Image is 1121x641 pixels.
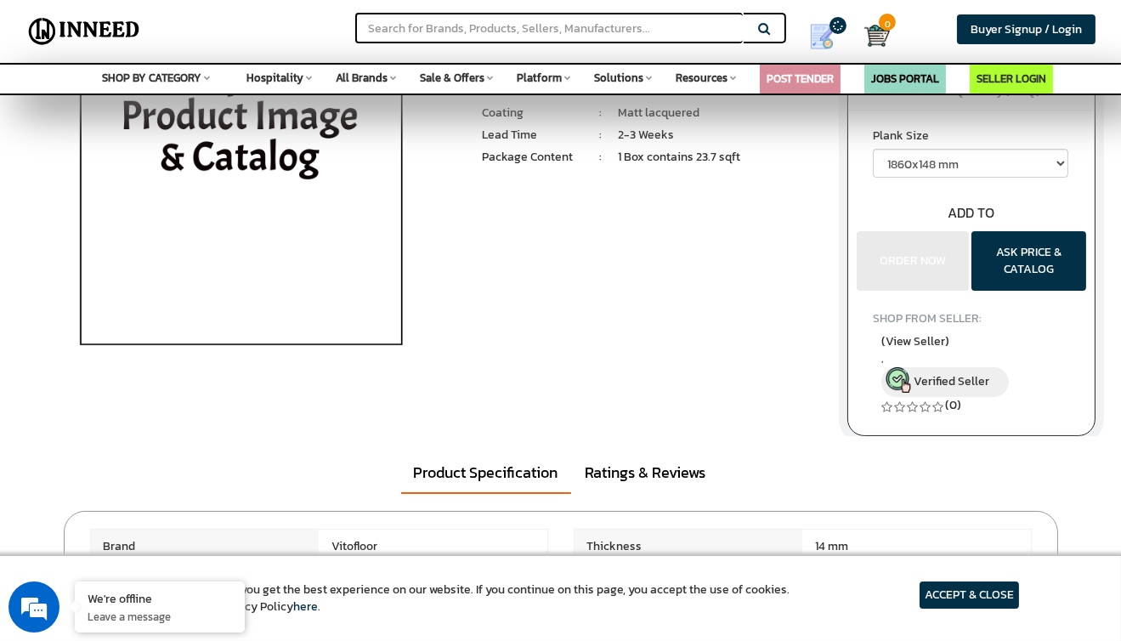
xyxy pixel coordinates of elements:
input: Search for Brands, Products, Sellers, Manufacturers... [355,13,743,43]
a: Cart 0 [864,17,875,54]
span: SHOP BY CATEGORY [102,70,201,86]
a: JOBS PORTAL [871,71,939,87]
li: : [584,127,618,144]
p: Leave a message [88,609,232,624]
span: Sale & Offers [420,70,484,86]
li: Package Content [482,149,584,166]
a: SELLER LOGIN [977,71,1046,87]
li: : [584,149,618,166]
span: Resources [676,70,728,86]
li: 2-3 Weeks [618,127,822,144]
li: Matt lacquered [618,105,822,122]
span: Verified Seller [914,372,989,390]
article: We use cookies to ensure you get the best experience on our website. If you continue on this page... [102,581,790,615]
div: ADD TO [848,203,1095,223]
a: Buyer Signup / Login [957,14,1096,44]
span: Thickness [575,530,803,564]
a: POST TENDER [767,71,834,87]
img: Cart [864,23,890,48]
article: ACCEPT & CLOSE [920,581,1019,609]
span: Brand [91,530,320,564]
h4: SHOP FROM SELLER: [873,312,1070,325]
a: here [293,598,318,615]
span: Solutions [594,70,643,86]
span: (View Seller) [881,332,949,350]
span: 0 [879,14,896,31]
a: (0) [945,396,961,414]
button: ASK PRICE & CATALOG [971,231,1086,291]
span: All Brands [336,70,388,86]
li: 1 Box contains 23.7 sqft [618,149,822,166]
a: (View Seller) , Verified Seller [881,332,1062,397]
li: Lead Time [482,127,584,144]
span: Platform [517,70,562,86]
img: inneed-verified-seller-icon.png [886,367,911,393]
img: Show My Quotes [809,24,835,49]
label: Plank Size [873,128,1070,149]
span: Hospitality [246,70,303,86]
a: my Quotes [791,17,864,56]
span: Vitofloor [319,530,547,564]
a: Product Specification [401,453,571,494]
a: Ratings & Reviews [573,453,719,492]
div: We're offline [88,590,232,606]
img: Inneed.Market [23,10,145,53]
li: : [584,105,618,122]
li: Coating [482,105,584,122]
span: Buyer Signup / Login [971,20,1082,38]
span: , [881,352,1062,366]
span: 14 mm [802,530,1031,564]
